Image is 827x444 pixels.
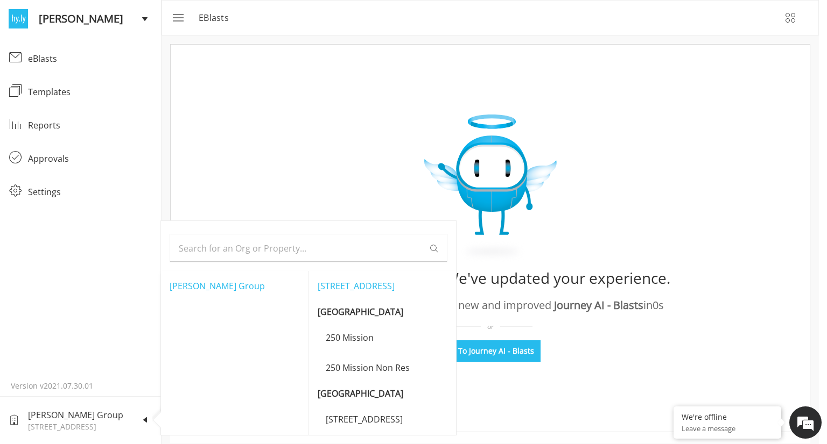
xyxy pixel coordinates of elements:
p: [GEOGRAPHIC_DATA] [318,305,403,318]
span: We are offline. Please leave us a message. [23,135,188,244]
p: 250 Mission [326,331,374,344]
p: [GEOGRAPHIC_DATA] [318,387,403,400]
div: Leave a message [56,60,181,74]
em: Submit [158,331,195,346]
p: [PERSON_NAME] Group [170,280,265,292]
p: 250 Mission Non Res [326,361,410,374]
textarea: Type your message and click 'Submit' [5,293,205,331]
input: Search for an Org or Property... [179,234,430,262]
div: We're offline [682,412,773,422]
p: [STREET_ADDRESS] [318,280,395,292]
p: [STREET_ADDRESS] [326,413,403,426]
p: Leave a message [682,424,773,433]
img: d_692782471_company_1567716308916_692782471 [18,54,45,81]
div: Minimize live chat window [177,5,202,31]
